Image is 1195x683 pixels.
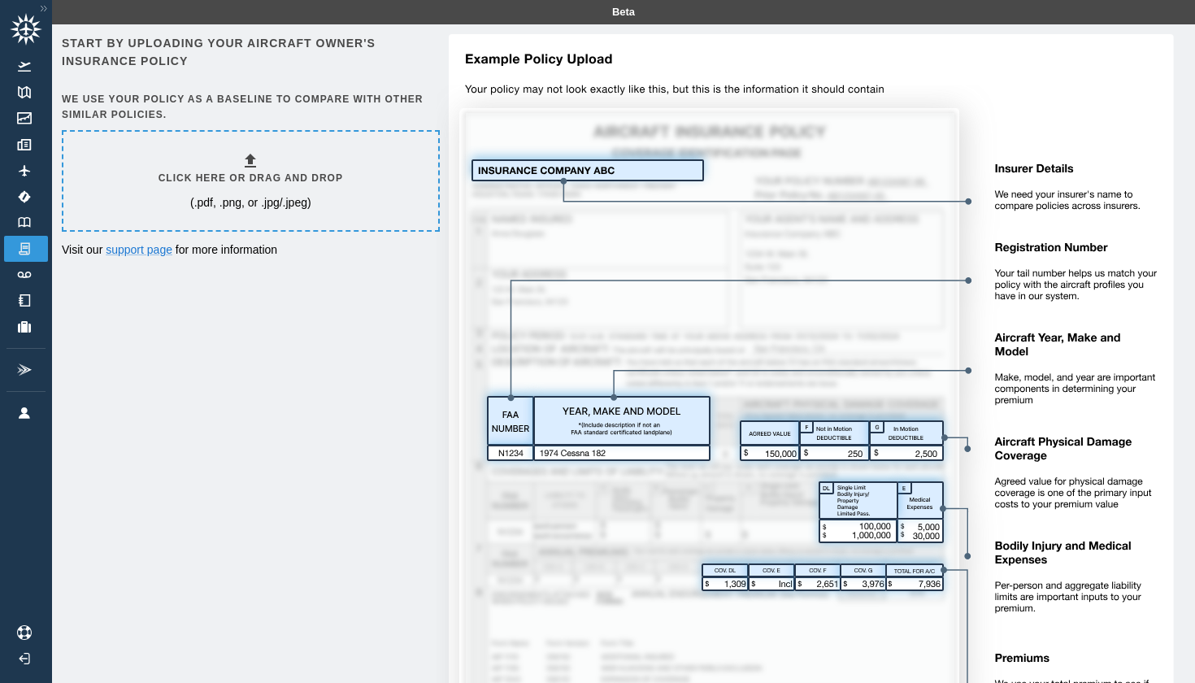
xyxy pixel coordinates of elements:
[159,171,343,186] h6: Click here or drag and drop
[106,243,172,256] a: support page
[62,92,437,123] h6: We use your policy as a baseline to compare with other similar policies.
[62,34,437,71] h6: Start by uploading your aircraft owner's insurance policy
[62,241,437,258] p: Visit our for more information
[190,194,311,211] p: (.pdf, .png, or .jpg/.jpeg)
